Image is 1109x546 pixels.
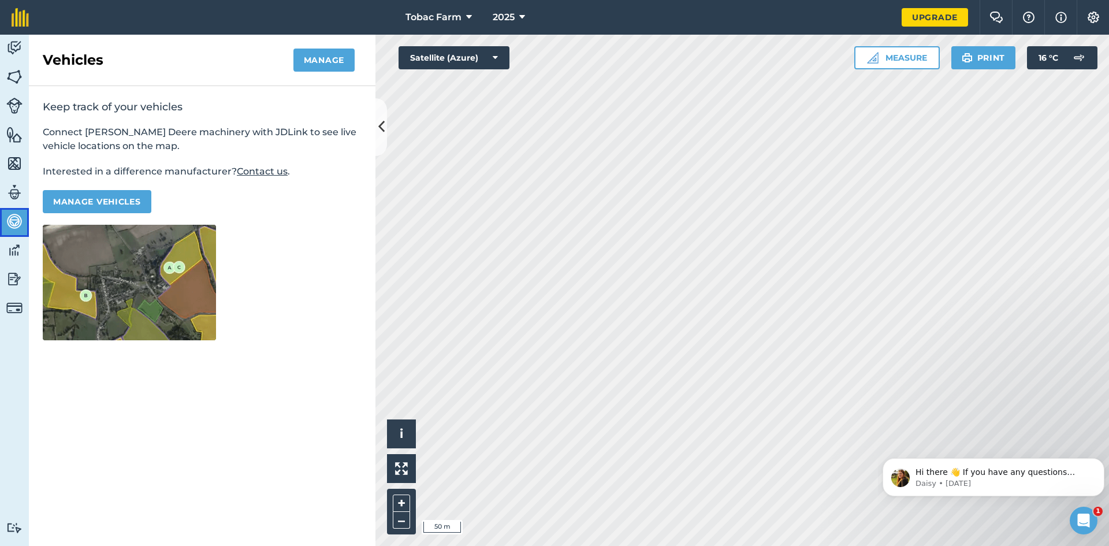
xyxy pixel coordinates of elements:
button: Measure [854,46,940,69]
button: Satellite (Azure) [399,46,509,69]
img: A cog icon [1086,12,1100,23]
img: svg+xml;base64,PD94bWwgdmVyc2lvbj0iMS4wIiBlbmNvZGluZz0idXRmLTgiPz4KPCEtLSBHZW5lcmF0b3I6IEFkb2JlIE... [1067,46,1091,69]
button: Manage [293,49,355,72]
img: Four arrows, one pointing top left, one top right, one bottom right and the last bottom left [395,462,408,475]
iframe: Intercom notifications message [878,434,1109,515]
button: Print [951,46,1016,69]
img: Two speech bubbles overlapping with the left bubble in the forefront [989,12,1003,23]
img: svg+xml;base64,PD94bWwgdmVyc2lvbj0iMS4wIiBlbmNvZGluZz0idXRmLTgiPz4KPCEtLSBHZW5lcmF0b3I6IEFkb2JlIE... [6,270,23,288]
button: + [393,495,410,512]
button: 16 °C [1027,46,1097,69]
img: svg+xml;base64,PHN2ZyB4bWxucz0iaHR0cDovL3d3dy53My5vcmcvMjAwMC9zdmciIHdpZHRoPSIxNyIgaGVpZ2h0PSIxNy... [1055,10,1067,24]
img: A question mark icon [1022,12,1036,23]
span: Tobac Farm [405,10,462,24]
img: svg+xml;base64,PD94bWwgdmVyc2lvbj0iMS4wIiBlbmNvZGluZz0idXRmLTgiPz4KPCEtLSBHZW5lcmF0b3I6IEFkb2JlIE... [6,522,23,533]
img: svg+xml;base64,PD94bWwgdmVyc2lvbj0iMS4wIiBlbmNvZGluZz0idXRmLTgiPz4KPCEtLSBHZW5lcmF0b3I6IEFkb2JlIE... [6,300,23,316]
img: svg+xml;base64,PHN2ZyB4bWxucz0iaHR0cDovL3d3dy53My5vcmcvMjAwMC9zdmciIHdpZHRoPSI1NiIgaGVpZ2h0PSI2MC... [6,126,23,143]
img: svg+xml;base64,PHN2ZyB4bWxucz0iaHR0cDovL3d3dy53My5vcmcvMjAwMC9zdmciIHdpZHRoPSI1NiIgaGVpZ2h0PSI2MC... [6,68,23,86]
img: svg+xml;base64,PD94bWwgdmVyc2lvbj0iMS4wIiBlbmNvZGluZz0idXRmLTgiPz4KPCEtLSBHZW5lcmF0b3I6IEFkb2JlIE... [6,184,23,201]
img: fieldmargin Logo [12,8,29,27]
a: Upgrade [902,8,968,27]
p: Connect [PERSON_NAME] Deere machinery with JDLink to see live vehicle locations on the map. [43,125,362,153]
img: svg+xml;base64,PD94bWwgdmVyc2lvbj0iMS4wIiBlbmNvZGluZz0idXRmLTgiPz4KPCEtLSBHZW5lcmF0b3I6IEFkb2JlIE... [6,242,23,259]
p: Interested in a difference manufacturer? . [43,165,362,179]
h2: Vehicles [43,51,103,69]
img: svg+xml;base64,PD94bWwgdmVyc2lvbj0iMS4wIiBlbmNvZGluZz0idXRmLTgiPz4KPCEtLSBHZW5lcmF0b3I6IEFkb2JlIE... [6,39,23,57]
span: 1 [1093,507,1103,516]
img: svg+xml;base64,PD94bWwgdmVyc2lvbj0iMS4wIiBlbmNvZGluZz0idXRmLTgiPz4KPCEtLSBHZW5lcmF0b3I6IEFkb2JlIE... [6,213,23,230]
span: i [400,426,403,441]
span: 2025 [493,10,515,24]
button: Manage vehicles [43,190,151,213]
iframe: Intercom live chat [1070,507,1097,534]
img: Ruler icon [867,52,879,64]
h2: Keep track of your vehicles [43,100,362,114]
img: svg+xml;base64,PD94bWwgdmVyc2lvbj0iMS4wIiBlbmNvZGluZz0idXRmLTgiPz4KPCEtLSBHZW5lcmF0b3I6IEFkb2JlIE... [6,98,23,114]
span: 16 ° C [1039,46,1058,69]
img: svg+xml;base64,PHN2ZyB4bWxucz0iaHR0cDovL3d3dy53My5vcmcvMjAwMC9zdmciIHdpZHRoPSI1NiIgaGVpZ2h0PSI2MC... [6,155,23,172]
button: i [387,419,416,448]
a: Contact us [237,166,288,177]
img: svg+xml;base64,PHN2ZyB4bWxucz0iaHR0cDovL3d3dy53My5vcmcvMjAwMC9zdmciIHdpZHRoPSIxOSIgaGVpZ2h0PSIyNC... [962,51,973,65]
button: – [393,512,410,529]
